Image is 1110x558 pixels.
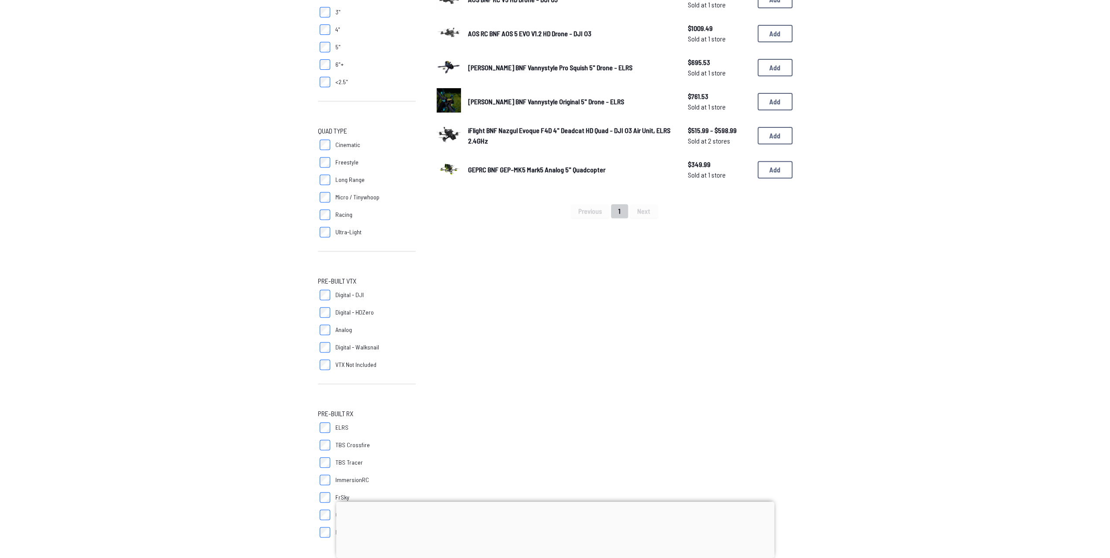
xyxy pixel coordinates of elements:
[335,140,360,149] span: Cinematic
[320,209,330,220] input: Racing
[320,510,330,520] input: Other
[320,7,330,17] input: 3"
[335,476,369,484] span: ImmersionRC
[320,59,330,70] input: 6"+
[320,24,330,35] input: 4"
[318,276,356,286] span: Pre-Built VTX
[758,127,792,144] button: Add
[318,408,353,419] span: Pre-Built RX
[335,493,349,502] span: FrSky
[437,156,461,181] img: image
[688,159,751,170] span: $349.99
[335,158,359,167] span: Freestyle
[320,325,330,335] input: Analog
[335,360,376,369] span: VTX Not Included
[688,23,751,34] span: $1009.49
[758,59,792,76] button: Add
[468,63,632,72] span: [PERSON_NAME] BNF Vannystyle Pro Squish 5" Drone - ELRS
[320,290,330,300] input: Digital - DJI
[437,156,461,183] a: image
[468,62,674,73] a: [PERSON_NAME] BNF Vannystyle Pro Squish 5" Drone - ELRS
[335,60,344,69] span: 6"+
[468,29,591,38] span: AOS RC BNF AOS 5 EVO V1.2 HD Drone - DJI O3
[335,423,348,432] span: ELRS
[688,91,751,102] span: $761.53
[320,359,330,370] input: VTX Not Included
[468,126,670,145] span: iFlight BNF Nazgul Evoque F4D 4" Deadcat HD Quad - DJI O3 Air Unit, ELRS 2.4GHz
[468,97,624,106] span: [PERSON_NAME] BNF Vannystyle Original 5" Drone - ELRS
[320,157,330,168] input: Freestyle
[437,54,461,79] img: image
[468,164,674,175] a: GEPRC BNF GEP-MK5 Mark5 Analog 5" Quadcopter
[688,136,751,146] span: Sold at 2 stores
[335,528,366,537] span: Not Included
[335,343,379,352] span: Digital - Walksnail
[335,25,340,34] span: 4"
[335,43,341,51] span: 5"
[320,527,330,537] input: Not Included
[437,88,461,113] img: image
[335,78,348,86] span: <2.5"
[688,125,751,136] span: $515.99 - $598.99
[320,475,330,485] input: ImmersionRC
[437,88,461,115] a: image
[320,307,330,318] input: Digital - HDZero
[320,140,330,150] input: Cinematic
[335,308,374,317] span: Digital - HDZero
[437,20,461,45] img: image
[318,126,347,136] span: Quad Type
[758,161,792,178] button: Add
[335,510,349,519] span: Other
[320,192,330,202] input: Micro / Tinywhoop
[758,93,792,110] button: Add
[468,96,674,107] a: [PERSON_NAME] BNF Vannystyle Original 5" Drone - ELRS
[437,20,461,47] a: image
[320,175,330,185] input: Long Range
[335,193,379,202] span: Micro / Tinywhoop
[335,291,364,299] span: Digital - DJI
[335,175,365,184] span: Long Range
[320,342,330,353] input: Digital - Walksnail
[468,125,674,146] a: iFlight BNF Nazgul Evoque F4D 4" Deadcat HD Quad - DJI O3 Air Unit, ELRS 2.4GHz
[320,457,330,468] input: TBS Tracer
[688,57,751,68] span: $695.53
[335,325,352,334] span: Analog
[468,165,605,174] span: GEPRC BNF GEP-MK5 Mark5 Analog 5" Quadcopter
[688,102,751,112] span: Sold at 1 store
[688,68,751,78] span: Sold at 1 store
[320,440,330,450] input: TBS Crossfire
[468,28,674,39] a: AOS RC BNF AOS 5 EVO V1.2 HD Drone - DJI O3
[335,228,362,236] span: Ultra-Light
[320,227,330,237] input: Ultra-Light
[611,204,628,218] button: 1
[320,492,330,503] input: FrSky
[320,77,330,87] input: <2.5"
[336,502,774,556] iframe: Advertisement
[335,441,370,449] span: TBS Crossfire
[335,210,352,219] span: Racing
[437,122,461,147] img: image
[335,458,363,467] span: TBS Tracer
[758,25,792,42] button: Add
[320,422,330,433] input: ELRS
[688,34,751,44] span: Sold at 1 store
[437,122,461,149] a: image
[688,170,751,180] span: Sold at 1 store
[437,54,461,81] a: image
[335,8,341,17] span: 3"
[320,42,330,52] input: 5"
